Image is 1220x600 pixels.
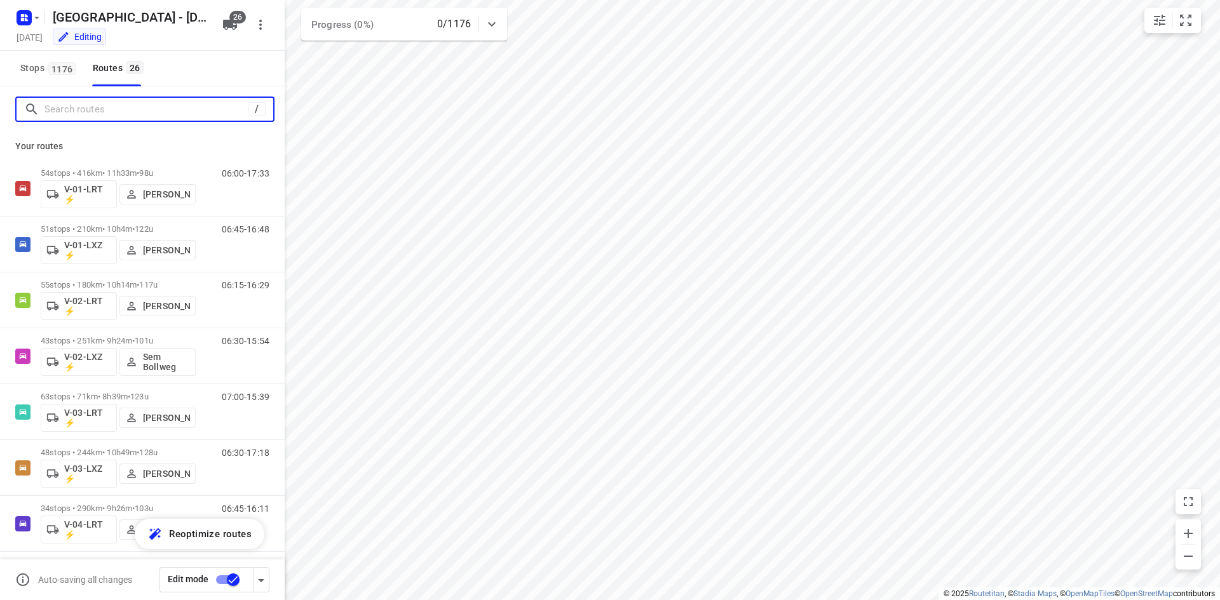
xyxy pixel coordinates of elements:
p: Auto-saving all changes [38,575,132,585]
input: Search routes [44,100,248,119]
div: / [248,102,266,116]
span: Stops [20,60,80,76]
p: 07:00-15:39 [222,392,269,402]
button: V-03-LRT ⚡ [41,404,117,432]
p: 43 stops • 251km • 9h24m [41,336,196,345]
button: 26 [217,12,243,37]
p: 06:15-16:29 [222,280,269,290]
button: V-03-LXZ ⚡ [41,460,117,488]
button: Map settings [1147,8,1172,33]
p: V-01-LXZ ⚡ [64,240,111,260]
p: 06:45-16:11 [222,503,269,514]
p: V-01-LRT ⚡ [64,184,111,204]
button: [PERSON_NAME] [119,519,196,540]
p: 0/1176 [437,17,471,32]
span: • [137,280,139,290]
a: Stadia Maps [1013,589,1057,598]
span: 122u [135,224,153,234]
p: 54 stops • 416km • 11h33m [41,168,196,178]
span: • [137,448,139,457]
button: V-01-LXZ ⚡ [41,236,117,264]
button: [PERSON_NAME] [119,296,196,316]
p: 06:45-16:48 [222,224,269,234]
p: [PERSON_NAME] [143,301,190,311]
p: V-03-LXZ ⚡ [64,463,111,484]
div: Driver app settings [254,571,269,587]
div: small contained button group [1144,8,1201,33]
span: 26 [126,61,144,74]
button: V-01-LRT ⚡ [41,180,117,208]
button: V-02-LRT ⚡ [41,292,117,320]
a: OpenMapTiles [1066,589,1115,598]
button: [PERSON_NAME] [119,184,196,204]
span: • [137,168,139,178]
p: 06:30-15:54 [222,336,269,346]
p: [PERSON_NAME] [143,469,190,479]
span: • [132,503,135,513]
h5: Project date [11,30,48,44]
span: Progress (0%) [311,19,374,30]
button: [PERSON_NAME] [119,408,196,428]
p: V-04-LRT ⚡ [64,519,111,540]
p: [PERSON_NAME] [143,189,190,199]
span: 101u [135,336,153,345]
span: 98u [139,168,152,178]
p: [PERSON_NAME] [143,413,190,423]
button: V-02-LXZ ⚡ [41,348,117,376]
span: • [128,392,130,401]
span: • [132,336,135,345]
div: Progress (0%)0/1176 [301,8,507,41]
p: 34 stops • 290km • 9h26m [41,503,196,513]
a: OpenStreetMap [1120,589,1173,598]
p: 06:30-17:18 [222,448,269,458]
span: Reoptimize routes [169,526,252,542]
button: Sem Bollweg [119,348,196,376]
button: Reoptimize routes [135,519,264,549]
span: 117u [139,280,158,290]
p: 06:00-17:33 [222,168,269,178]
button: Fit zoom [1173,8,1198,33]
div: Routes [93,60,147,76]
p: [PERSON_NAME] [143,245,190,255]
p: 63 stops • 71km • 8h39m [41,392,196,401]
span: 128u [139,448,158,457]
span: • [132,224,135,234]
p: 48 stops • 244km • 10h49m [41,448,196,457]
button: [PERSON_NAME] [119,240,196,260]
p: 51 stops • 210km • 10h4m [41,224,196,234]
span: 1176 [48,62,76,75]
li: © 2025 , © , © © contributors [944,589,1215,598]
button: V-04-LRT ⚡ [41,516,117,543]
p: V-02-LRT ⚡ [64,296,111,316]
button: [PERSON_NAME] [119,463,196,484]
h5: Rename [48,7,212,27]
span: Edit mode [168,574,208,584]
p: V-03-LRT ⚡ [64,408,111,428]
div: You are currently in edit mode. [57,30,102,43]
p: Your routes [15,140,269,153]
p: Sem Bollweg [143,352,190,372]
p: 55 stops • 180km • 10h14m [41,280,196,290]
p: V-02-LXZ ⚡ [64,352,111,372]
button: More [248,12,273,37]
span: 26 [229,11,246,23]
span: 103u [135,503,153,513]
a: Routetitan [969,589,1005,598]
span: 123u [130,392,149,401]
